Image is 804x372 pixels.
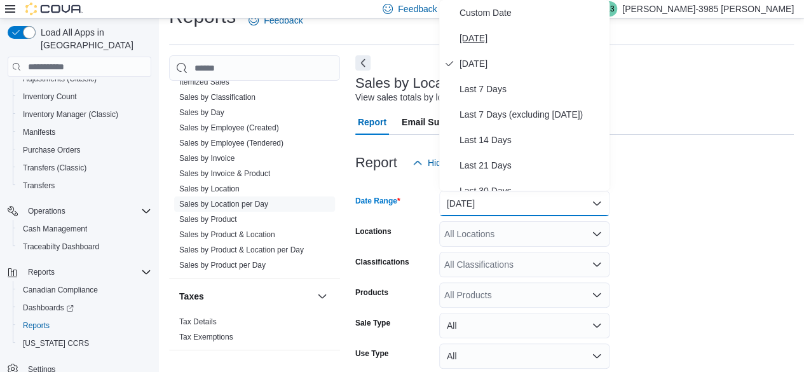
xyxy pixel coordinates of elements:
span: Sales by Classification [179,92,256,102]
button: [DATE] [439,191,610,216]
span: Transfers (Classic) [18,160,151,176]
a: Sales by Product [179,215,237,224]
span: Sales by Product & Location [179,230,275,240]
label: Locations [355,226,392,237]
span: Sales by Location [179,184,240,194]
a: Transfers (Classic) [18,160,92,176]
button: Manifests [13,123,156,141]
label: Classifications [355,257,409,267]
a: Tax Details [179,317,217,326]
button: Canadian Compliance [13,281,156,299]
a: Dashboards [13,299,156,317]
a: Tax Exemptions [179,333,233,341]
span: Traceabilty Dashboard [18,239,151,254]
span: Inventory Count [23,92,77,102]
span: Custom Date [460,5,604,20]
span: Last 30 Days [460,183,604,198]
div: View sales totals by location and day for a specified date range. [355,91,606,104]
a: Reports [18,318,55,333]
button: Open list of options [592,229,602,239]
span: Reports [18,318,151,333]
div: Taxes [169,314,340,350]
a: Purchase Orders [18,142,86,158]
span: Transfers (Classic) [23,163,86,173]
a: Cash Management [18,221,92,237]
span: [DATE] [460,56,604,71]
button: Taxes [315,289,330,304]
span: Tax Details [179,317,217,327]
button: Next [355,55,371,71]
a: Manifests [18,125,60,140]
span: Manifests [23,127,55,137]
a: Sales by Employee (Tendered) [179,139,283,148]
span: Manifests [18,125,151,140]
button: Reports [13,317,156,334]
span: [DATE] [460,31,604,46]
a: Transfers [18,178,60,193]
a: Inventory Count [18,89,82,104]
button: Operations [23,203,71,219]
button: All [439,313,610,338]
button: Operations [3,202,156,220]
span: Sales by Employee (Tendered) [179,138,283,148]
a: Sales by Invoice & Product [179,169,270,178]
img: Cova [25,3,83,15]
span: Transfers [23,181,55,191]
span: Cash Management [23,224,87,234]
span: Sales by Location per Day [179,199,268,209]
span: Operations [28,206,65,216]
span: Sales by Product [179,214,237,224]
span: Purchase Orders [18,142,151,158]
button: Transfers [13,177,156,195]
button: [US_STATE] CCRS [13,334,156,352]
button: Purchase Orders [13,141,156,159]
span: Load All Apps in [GEOGRAPHIC_DATA] [36,26,151,52]
span: Email Subscription [402,109,482,135]
label: Date Range [355,196,400,206]
span: Sales by Invoice & Product [179,169,270,179]
div: Kandice-3985 Marquez [602,1,617,17]
button: Hide Parameters [407,150,500,176]
button: Inventory Count [13,88,156,106]
span: K3 [605,1,615,17]
h3: Taxes [179,290,204,303]
span: Reports [23,265,151,280]
span: Inventory Manager (Classic) [23,109,118,120]
a: Sales by Location [179,184,240,193]
span: Itemized Sales [179,77,229,87]
span: Report [358,109,386,135]
h3: Report [355,155,397,170]
button: Traceabilty Dashboard [13,238,156,256]
p: [PERSON_NAME]-3985 [PERSON_NAME] [622,1,794,17]
a: Sales by Location per Day [179,200,268,209]
span: Operations [23,203,151,219]
span: Last 14 Days [460,132,604,148]
span: Reports [23,320,50,331]
button: Reports [23,265,60,280]
a: Canadian Compliance [18,282,103,298]
button: All [439,343,610,369]
label: Products [355,287,388,298]
button: Open list of options [592,259,602,270]
span: Purchase Orders [23,145,81,155]
a: Dashboards [18,300,79,315]
a: Feedback [243,8,308,33]
button: Reports [3,263,156,281]
button: Inventory Manager (Classic) [13,106,156,123]
span: Traceabilty Dashboard [23,242,99,252]
span: Reports [28,267,55,277]
span: Cash Management [18,221,151,237]
button: Open list of options [592,290,602,300]
span: [US_STATE] CCRS [23,338,89,348]
span: Feedback [398,3,437,15]
span: Hide Parameters [428,156,494,169]
span: Inventory Manager (Classic) [18,107,151,122]
a: Sales by Product & Location per Day [179,245,304,254]
span: Transfers [18,178,151,193]
span: Last 21 Days [460,158,604,173]
a: Sales by Classification [179,93,256,102]
a: Sales by Product & Location [179,230,275,239]
a: Sales by Employee (Created) [179,123,279,132]
span: Inventory Count [18,89,151,104]
a: Sales by Product per Day [179,261,266,270]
